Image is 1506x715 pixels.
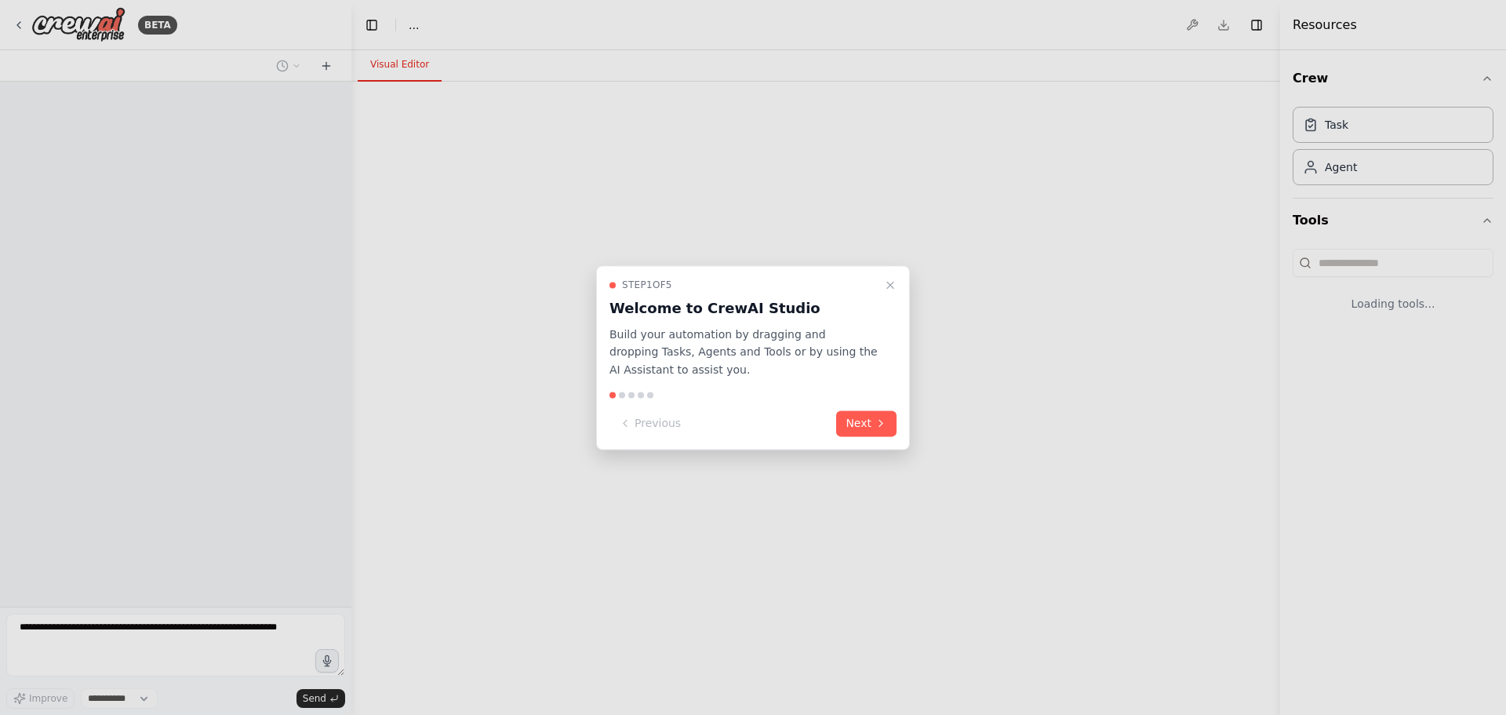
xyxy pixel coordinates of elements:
button: Previous [609,410,690,436]
p: Build your automation by dragging and dropping Tasks, Agents and Tools or by using the AI Assista... [609,326,878,379]
button: Hide left sidebar [361,14,383,36]
button: Next [836,410,897,436]
button: Close walkthrough [881,275,900,294]
h3: Welcome to CrewAI Studio [609,297,878,319]
span: Step 1 of 5 [622,279,672,291]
